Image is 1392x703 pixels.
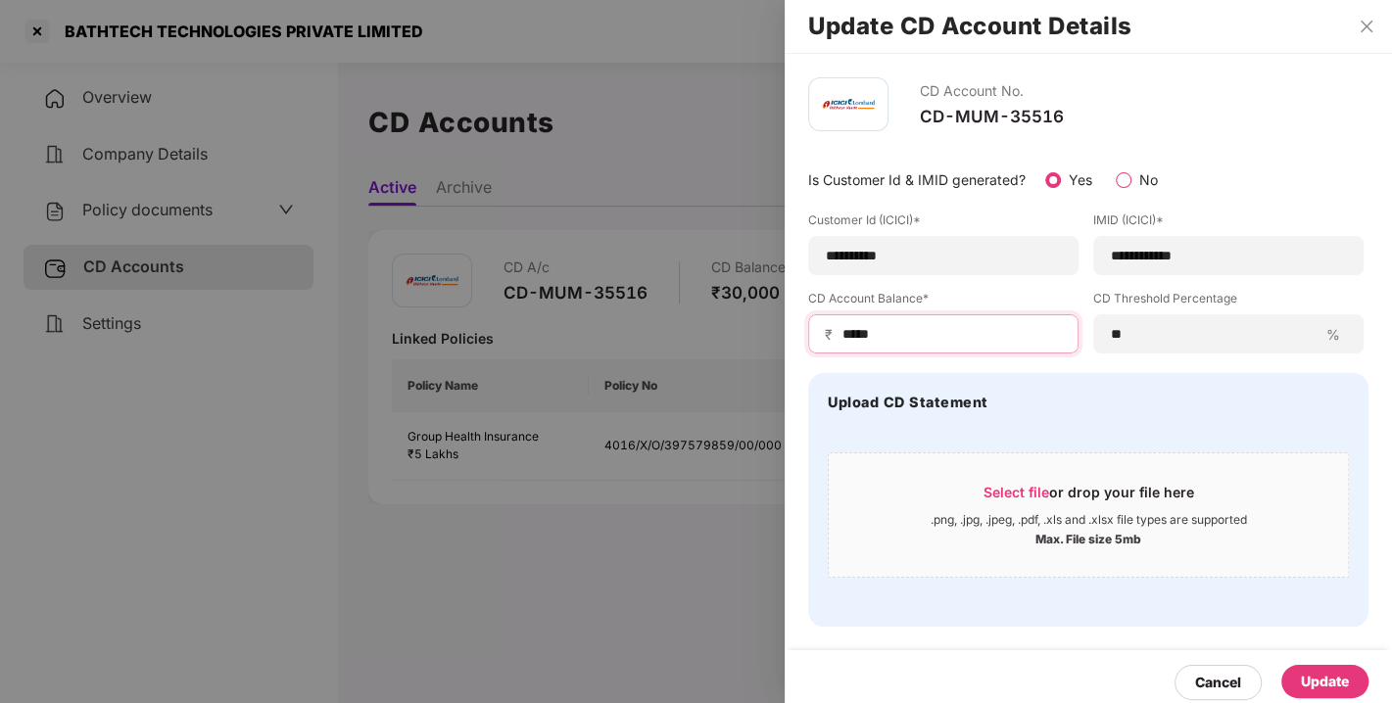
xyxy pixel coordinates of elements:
button: Close [1353,18,1380,35]
span: % [1319,325,1348,344]
div: Update [1301,671,1349,692]
div: .png, .jpg, .jpeg, .pdf, .xls and .xlsx file types are supported [931,512,1247,528]
p: Is Customer Id & IMID generated? [808,169,1026,191]
h2: Update CD Account Details [808,16,1368,37]
img: icici.png [819,94,878,115]
div: or drop your file here [984,483,1194,512]
div: Max. File size 5mb [1035,528,1141,547]
span: Select file [984,484,1049,500]
label: CD Account Balance* [808,290,1079,314]
h4: Upload CD Statement [828,393,988,412]
div: Cancel [1195,672,1241,693]
span: close [1359,19,1374,34]
label: CD Threshold Percentage [1093,290,1364,314]
div: CD Account No. [920,77,1064,106]
span: ₹ [825,325,840,344]
label: No [1139,171,1158,188]
div: CD-MUM-35516 [920,106,1064,127]
label: IMID (ICICI)* [1093,211,1364,236]
label: Yes [1069,171,1092,188]
label: Customer Id (ICICI)* [808,211,1079,236]
span: Select fileor drop your file here.png, .jpg, .jpeg, .pdf, .xls and .xlsx file types are supported... [829,468,1348,562]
